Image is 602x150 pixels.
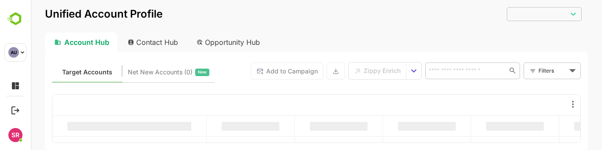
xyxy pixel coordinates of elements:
div: Newly surfaced ICP-fit accounts from Intent, Website, LinkedIn, and other engagement signals. [97,66,178,78]
img: BambooboxLogoMark.f1c84d78b4c51b1a7b5f700c9845e183.svg [4,11,27,27]
p: Unified Account Profile [14,9,132,19]
div: Opportunity Hub [159,33,237,52]
div: Contact Hub [90,33,155,52]
span: Zippy Enrich [333,65,370,77]
button: Add to Campaign [220,62,293,80]
span: Known accounts you’ve identified to target - imported from CRM, Offline upload, or promoted from ... [31,66,82,78]
button: Logout [9,104,21,116]
div: SR [8,128,22,142]
div: Filters [507,62,550,80]
span: Net New Accounts ( 0 ) [97,66,162,78]
span: New [167,66,176,78]
button: Zippy Enrich [318,62,375,79]
div: AU [8,47,19,58]
div: Filters [508,66,536,75]
button: select enrich strategy [375,62,390,79]
div: enrich split button [317,62,391,80]
div: ​ [476,6,551,22]
div: Account Hub [14,33,86,52]
button: Export the selected data as CSV [296,62,314,80]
